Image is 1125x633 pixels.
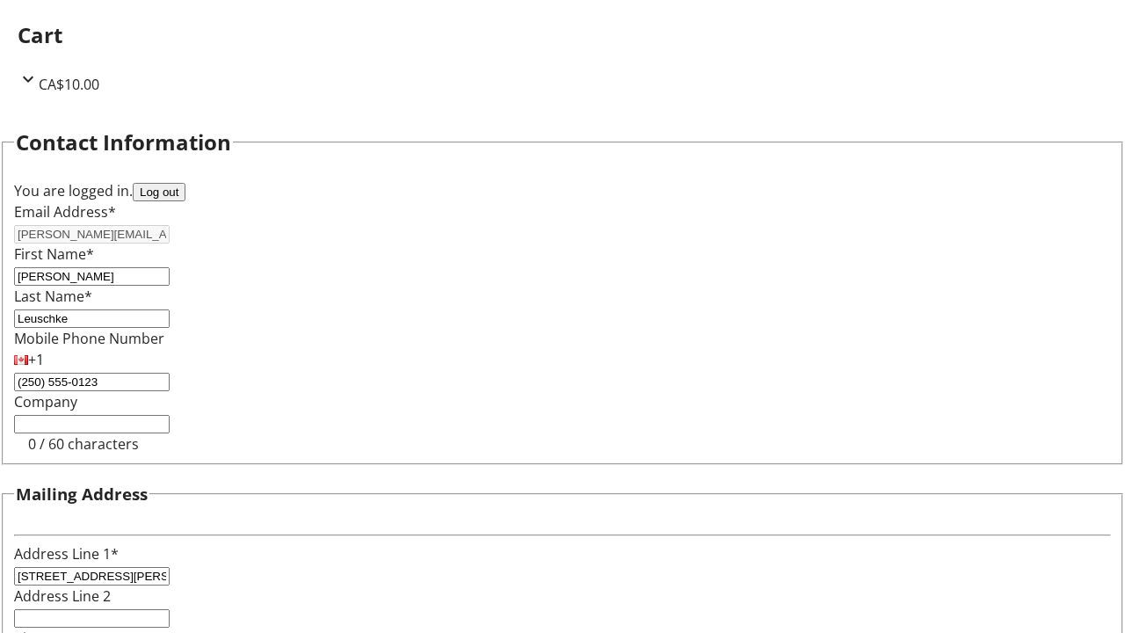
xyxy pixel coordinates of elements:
label: Last Name* [14,287,92,306]
input: Address [14,567,170,586]
div: You are logged in. [14,180,1111,201]
label: Email Address* [14,202,116,222]
label: First Name* [14,244,94,264]
h2: Contact Information [16,127,231,158]
button: Log out [133,183,185,201]
label: Company [14,392,77,411]
label: Address Line 2 [14,586,111,606]
span: CA$10.00 [39,75,99,94]
h2: Cart [18,19,1107,51]
label: Address Line 1* [14,544,119,564]
h3: Mailing Address [16,482,148,506]
label: Mobile Phone Number [14,329,164,348]
input: (506) 234-5678 [14,373,170,391]
tr-character-limit: 0 / 60 characters [28,434,139,454]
